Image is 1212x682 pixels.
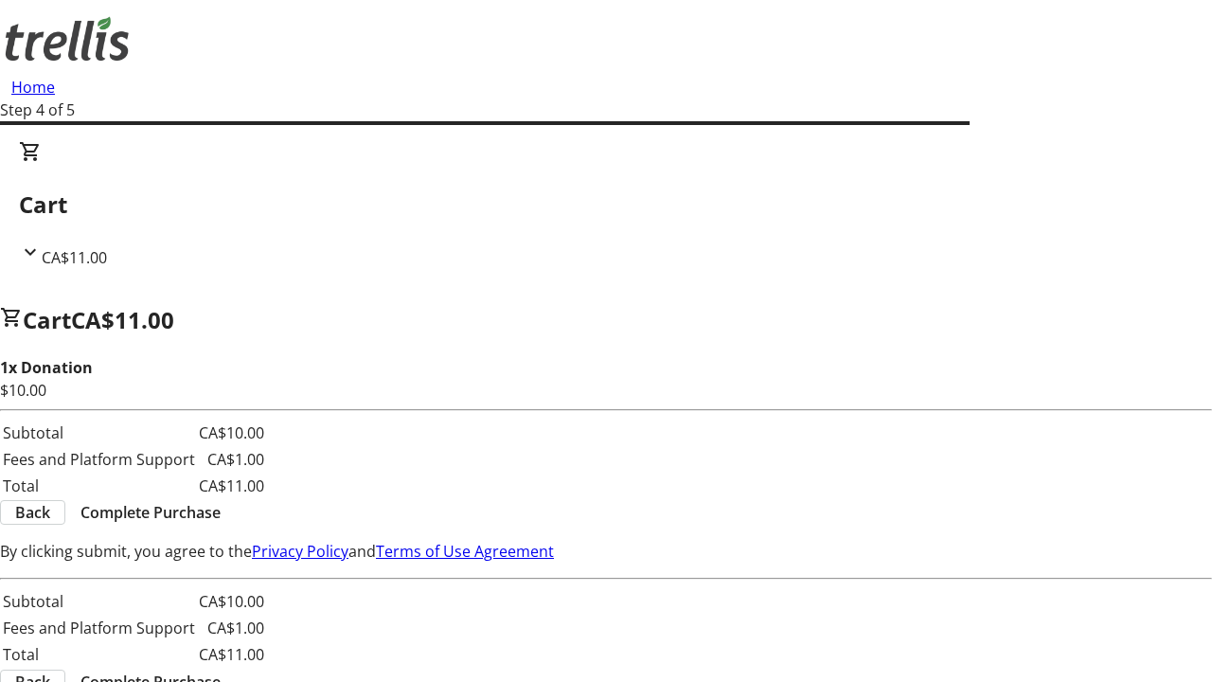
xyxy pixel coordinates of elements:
span: Complete Purchase [80,501,221,524]
td: CA$10.00 [198,421,265,445]
td: CA$1.00 [198,616,265,640]
td: Subtotal [2,589,196,614]
a: Terms of Use Agreement [376,541,554,562]
td: CA$10.00 [198,589,265,614]
button: Complete Purchase [65,501,236,524]
div: CartCA$11.00 [19,140,1193,269]
span: CA$11.00 [42,247,107,268]
td: Fees and Platform Support [2,616,196,640]
td: Fees and Platform Support [2,447,196,472]
h2: Cart [19,188,1193,222]
td: Subtotal [2,421,196,445]
span: Cart [23,304,71,335]
td: Total [2,474,196,498]
a: Privacy Policy [252,541,348,562]
td: CA$11.00 [198,642,265,667]
td: CA$1.00 [198,447,265,472]
span: Back [15,501,50,524]
span: CA$11.00 [71,304,174,335]
td: CA$11.00 [198,474,265,498]
td: Total [2,642,196,667]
